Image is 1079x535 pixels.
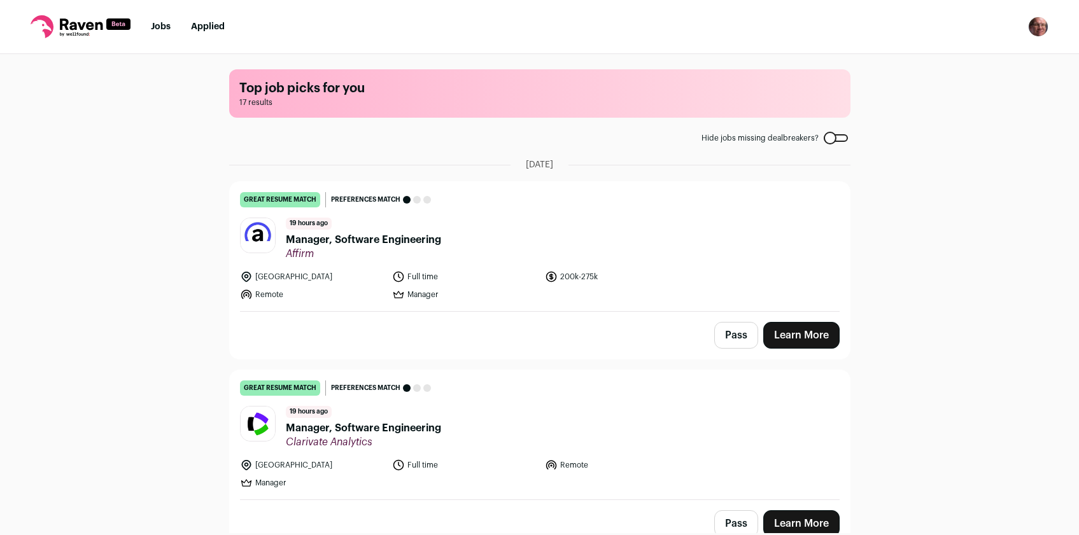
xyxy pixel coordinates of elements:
[331,193,400,206] span: Preferences match
[1028,17,1048,37] button: Open dropdown
[286,232,441,247] span: Manager, Software Engineering
[702,133,819,143] span: Hide jobs missing dealbreakers?
[230,370,850,499] a: great resume match Preferences match 19 hours ago Manager, Software Engineering Clarivate Analyti...
[239,80,840,97] h1: Top job picks for you
[331,382,400,394] span: Preferences match
[230,182,850,311] a: great resume match Preferences match 19 hours ago Manager, Software Engineering Affirm [GEOGRAPHI...
[545,270,690,283] li: 200k-275k
[286,406,332,418] span: 19 hours ago
[240,288,385,301] li: Remote
[545,459,690,471] li: Remote
[763,322,840,349] a: Learn More
[240,192,320,207] div: great resume match
[240,380,320,396] div: great resume match
[714,322,758,349] button: Pass
[240,459,385,471] li: [GEOGRAPHIC_DATA]
[240,476,385,489] li: Manager
[392,270,537,283] li: Full time
[1028,17,1048,37] img: 2451953-medium_jpg
[239,97,840,108] span: 17 results
[191,22,225,31] a: Applied
[286,436,441,448] span: Clarivate Analytics
[392,288,537,301] li: Manager
[286,247,441,260] span: Affirm
[286,218,332,230] span: 19 hours ago
[241,218,275,253] img: b8aebdd1f910e78187220eb90cc21d50074b3a99d53b240b52f0c4a299e1e609.jpg
[526,158,553,171] span: [DATE]
[241,406,275,441] img: 419f00737394ecbc7af7ed66d6f70169566c49dbb4e331c84cdb9fab62a12756
[392,459,537,471] li: Full time
[240,270,385,283] li: [GEOGRAPHIC_DATA]
[286,420,441,436] span: Manager, Software Engineering
[151,22,171,31] a: Jobs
